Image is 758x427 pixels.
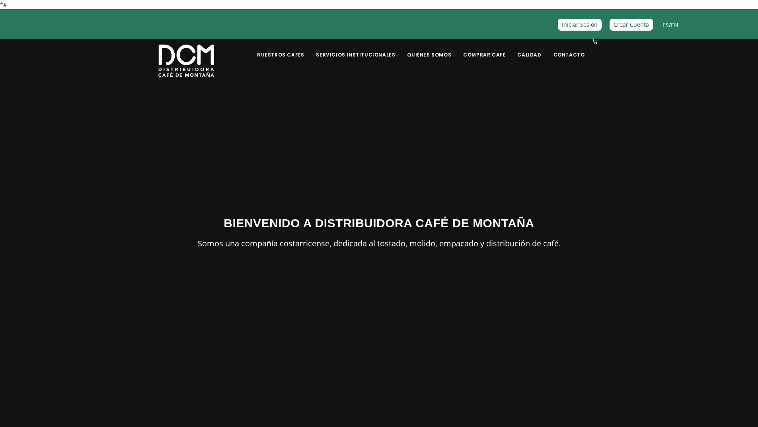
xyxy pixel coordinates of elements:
[402,39,456,58] a: Quiénes Somos
[311,39,400,58] a: Servicios Institucionales
[610,19,653,30] a: Crear Cuenta
[671,21,678,29] a: EN
[663,20,678,29] span: /
[663,21,669,29] a: ES
[158,237,600,250] p: Somos una compañía costarricense, dedicada al tostado, molido, empacado y distribución de café.
[158,214,600,232] h3: BIENVENIDO A DISTRIBUIDORA CAFÉ DE MONTAÑA
[512,39,546,58] a: Calidad
[558,19,602,30] a: Iniciar Sesión
[549,39,590,58] a: Contacto
[458,39,510,58] a: Comprar Café
[252,39,309,58] a: Nuestros Cafés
